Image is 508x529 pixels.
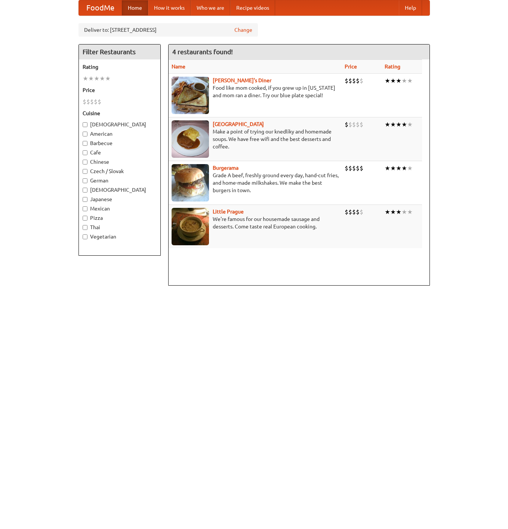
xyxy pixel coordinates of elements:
[345,64,357,70] a: Price
[83,167,157,175] label: Czech / Slovak
[399,0,422,15] a: Help
[390,164,396,172] li: ★
[356,120,360,129] li: $
[83,188,87,193] input: [DEMOGRAPHIC_DATA]
[352,77,356,85] li: $
[94,74,99,83] li: ★
[83,178,87,183] input: German
[396,120,401,129] li: ★
[83,224,157,231] label: Thai
[407,77,413,85] li: ★
[105,74,111,83] li: ★
[122,0,148,15] a: Home
[345,208,348,216] li: $
[83,74,88,83] li: ★
[230,0,275,15] a: Recipe videos
[83,150,87,155] input: Cafe
[401,120,407,129] li: ★
[83,233,157,240] label: Vegetarian
[83,149,157,156] label: Cafe
[172,215,339,230] p: We're famous for our housemade sausage and desserts. Come taste real European cooking.
[172,128,339,150] p: Make a point of trying our knedlíky and homemade soups. We have free wifi and the best desserts a...
[385,64,400,70] a: Rating
[83,121,157,128] label: [DEMOGRAPHIC_DATA]
[356,208,360,216] li: $
[345,120,348,129] li: $
[356,164,360,172] li: $
[385,77,390,85] li: ★
[172,172,339,194] p: Grade A beef, freshly ground every day, hand-cut fries, and home-made milkshakes. We make the bes...
[348,164,352,172] li: $
[396,77,401,85] li: ★
[79,0,122,15] a: FoodMe
[83,110,157,117] h5: Cuisine
[356,77,360,85] li: $
[213,77,271,83] a: [PERSON_NAME]'s Diner
[407,164,413,172] li: ★
[401,208,407,216] li: ★
[385,208,390,216] li: ★
[352,164,356,172] li: $
[348,120,352,129] li: $
[98,98,101,106] li: $
[83,205,157,212] label: Mexican
[148,0,191,15] a: How it works
[360,164,363,172] li: $
[83,225,87,230] input: Thai
[83,196,157,203] label: Japanese
[83,86,157,94] h5: Price
[83,63,157,71] h5: Rating
[213,209,244,215] b: Little Prague
[360,120,363,129] li: $
[172,208,209,245] img: littleprague.jpg
[94,98,98,106] li: $
[234,26,252,34] a: Change
[86,98,90,106] li: $
[213,121,264,127] a: [GEOGRAPHIC_DATA]
[90,98,94,106] li: $
[385,120,390,129] li: ★
[83,132,87,136] input: American
[88,74,94,83] li: ★
[213,165,238,171] a: Burgerama
[83,214,157,222] label: Pizza
[390,120,396,129] li: ★
[390,208,396,216] li: ★
[83,158,157,166] label: Chinese
[407,208,413,216] li: ★
[352,208,356,216] li: $
[83,186,157,194] label: [DEMOGRAPHIC_DATA]
[83,160,87,164] input: Chinese
[83,234,87,239] input: Vegetarian
[83,141,87,146] input: Barbecue
[396,164,401,172] li: ★
[348,77,352,85] li: $
[99,74,105,83] li: ★
[172,48,233,55] ng-pluralize: 4 restaurants found!
[83,122,87,127] input: [DEMOGRAPHIC_DATA]
[172,84,339,99] p: Food like mom cooked, if you grew up in [US_STATE] and mom ran a diner. Try our blue plate special!
[172,64,185,70] a: Name
[345,77,348,85] li: $
[172,164,209,202] img: burgerama.jpg
[385,164,390,172] li: ★
[360,77,363,85] li: $
[83,130,157,138] label: American
[390,77,396,85] li: ★
[401,77,407,85] li: ★
[348,208,352,216] li: $
[172,77,209,114] img: sallys.jpg
[396,208,401,216] li: ★
[79,44,160,59] h4: Filter Restaurants
[401,164,407,172] li: ★
[360,208,363,216] li: $
[352,120,356,129] li: $
[83,216,87,221] input: Pizza
[83,139,157,147] label: Barbecue
[83,206,87,211] input: Mexican
[407,120,413,129] li: ★
[345,164,348,172] li: $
